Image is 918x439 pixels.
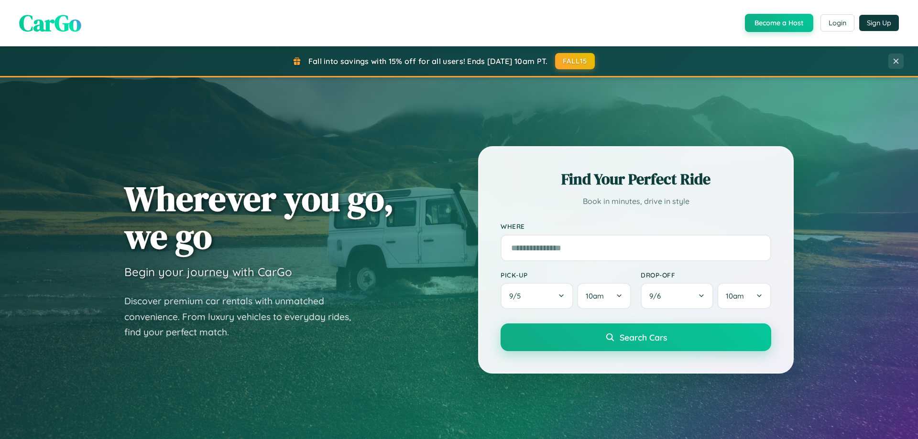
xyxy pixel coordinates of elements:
[586,291,604,300] span: 10am
[501,323,771,351] button: Search Cars
[649,291,666,300] span: 9 / 6
[555,53,595,69] button: FALL15
[641,271,771,279] label: Drop-off
[745,14,813,32] button: Become a Host
[124,293,363,340] p: Discover premium car rentals with unmatched convenience. From luxury vehicles to everyday rides, ...
[501,283,573,309] button: 9/5
[501,169,771,190] h2: Find Your Perfect Ride
[717,283,771,309] button: 10am
[124,265,292,279] h3: Begin your journey with CarGo
[501,223,771,231] label: Where
[641,283,713,309] button: 9/6
[577,283,631,309] button: 10am
[509,291,525,300] span: 9 / 5
[308,56,548,66] span: Fall into savings with 15% off for all users! Ends [DATE] 10am PT.
[620,332,667,343] span: Search Cars
[501,271,631,279] label: Pick-up
[820,14,854,32] button: Login
[19,7,81,39] span: CarGo
[859,15,899,31] button: Sign Up
[501,194,771,208] p: Book in minutes, drive in style
[726,291,744,300] span: 10am
[124,180,394,255] h1: Wherever you go, we go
